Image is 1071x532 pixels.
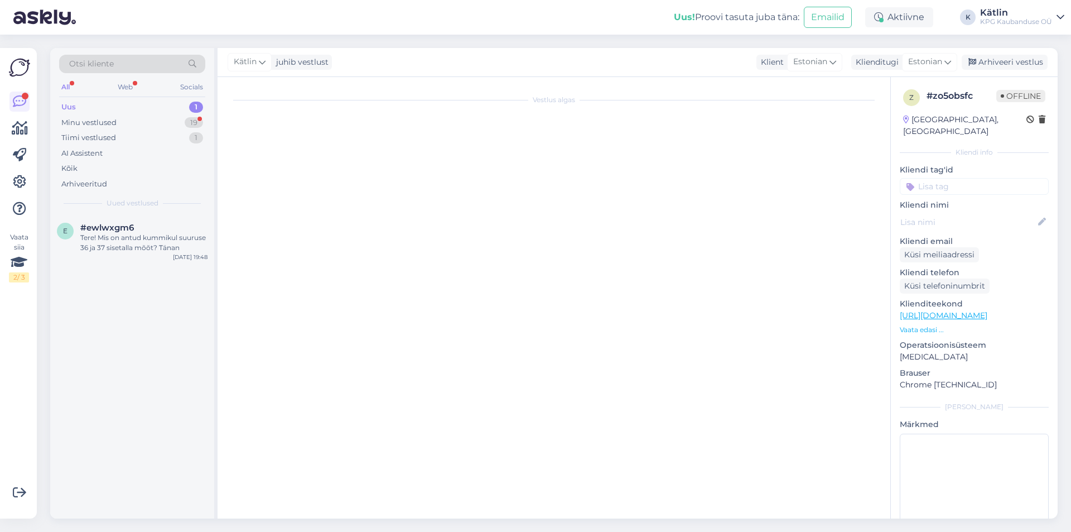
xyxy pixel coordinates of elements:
p: Brauser [900,367,1049,379]
input: Lisa tag [900,178,1049,195]
p: Vaata edasi ... [900,325,1049,335]
div: Kõik [61,163,78,174]
div: 1 [189,102,203,113]
div: Kätlin [980,8,1052,17]
div: AI Assistent [61,148,103,159]
div: All [59,80,72,94]
div: 1 [189,132,203,143]
span: Estonian [908,56,942,68]
span: z [909,93,914,102]
p: [MEDICAL_DATA] [900,351,1049,363]
div: Küsi telefoninumbrit [900,279,990,294]
div: Tiimi vestlused [61,132,116,143]
p: Operatsioonisüsteem [900,339,1049,351]
div: Aktiivne [865,7,933,27]
img: Askly Logo [9,57,30,78]
div: Web [115,80,135,94]
div: 2 / 3 [9,272,29,282]
div: Klient [756,56,784,68]
div: Vaata siia [9,232,29,282]
div: juhib vestlust [272,56,329,68]
span: Kätlin [234,56,257,68]
p: Kliendi nimi [900,199,1049,211]
div: Tere! Mis on antud kummikul suuruse 36 ja 37 sisetalla mõõt? Tänan [80,233,208,253]
div: Uus [61,102,76,113]
div: KPG Kaubanduse OÜ [980,17,1052,26]
span: Offline [996,90,1045,102]
div: Vestlus algas [229,95,879,105]
span: Otsi kliente [69,58,114,70]
a: KätlinKPG Kaubanduse OÜ [980,8,1064,26]
input: Lisa nimi [900,216,1036,228]
span: Estonian [793,56,827,68]
div: K [960,9,976,25]
div: Kliendi info [900,147,1049,157]
div: Minu vestlused [61,117,117,128]
div: 19 [185,117,203,128]
p: Märkmed [900,419,1049,430]
div: # zo5obsfc [927,89,996,103]
span: Uued vestlused [107,198,158,208]
p: Klienditeekond [900,298,1049,310]
div: Arhiveeritud [61,179,107,190]
p: Kliendi telefon [900,267,1049,279]
b: Uus! [674,12,695,22]
div: Proovi tasuta juba täna: [674,11,799,24]
div: Klienditugi [851,56,899,68]
span: #ewlwxgm6 [80,223,134,233]
div: [GEOGRAPHIC_DATA], [GEOGRAPHIC_DATA] [903,114,1026,137]
div: Küsi meiliaadressi [900,247,979,262]
p: Kliendi email [900,236,1049,247]
div: Socials [178,80,205,94]
a: [URL][DOMAIN_NAME] [900,310,987,320]
button: Emailid [804,7,852,28]
div: [PERSON_NAME] [900,402,1049,412]
div: [DATE] 19:48 [173,253,208,261]
span: e [63,227,67,235]
div: Arhiveeri vestlus [962,55,1048,70]
p: Kliendi tag'id [900,164,1049,176]
p: Chrome [TECHNICAL_ID] [900,379,1049,391]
